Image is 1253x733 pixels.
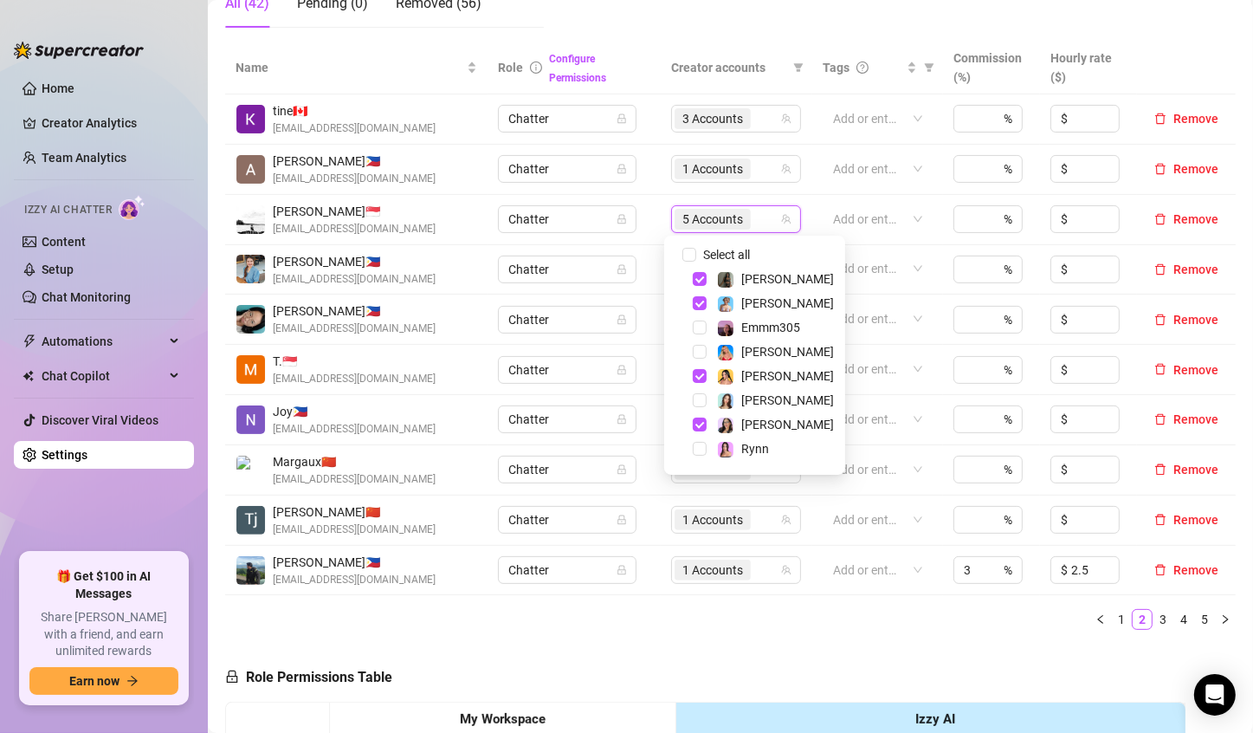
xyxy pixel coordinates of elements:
[682,561,743,580] span: 1 Accounts
[718,272,733,288] img: Brandy
[273,321,436,337] span: [EMAIL_ADDRESS][DOMAIN_NAME]
[916,711,956,727] strong: Izzy AI
[549,53,606,84] a: Configure Permissions
[1173,609,1194,630] li: 4
[718,442,733,457] img: Rynn
[273,252,436,271] span: [PERSON_NAME] 🇵🇭
[682,159,743,178] span: 1 Accounts
[1147,509,1225,530] button: Remove
[1215,609,1236,630] li: Next Page
[682,510,743,529] span: 1 Accounts
[617,464,627,475] span: lock
[1154,263,1166,276] span: delete
[273,503,436,522] span: [PERSON_NAME] 🇨🇳
[1153,609,1173,630] li: 3
[1154,464,1166,476] span: delete
[14,42,144,59] img: logo-BBDzfeDw.svg
[1112,610,1131,629] a: 1
[617,264,627,275] span: lock
[29,667,178,695] button: Earn nowarrow-right
[1173,162,1218,176] span: Remove
[273,471,436,488] span: [EMAIL_ADDRESS][DOMAIN_NAME]
[1132,609,1153,630] li: 2
[1194,609,1215,630] li: 5
[1173,313,1218,327] span: Remove
[943,42,1040,94] th: Commission (%)
[1147,108,1225,129] button: Remove
[1154,213,1166,225] span: delete
[1154,163,1166,175] span: delete
[1147,259,1225,280] button: Remove
[693,296,707,310] span: Select tree node
[42,290,131,304] a: Chat Monitoring
[42,235,86,249] a: Content
[718,296,733,312] img: Vanessa
[508,256,626,282] span: Chatter
[460,711,546,727] strong: My Workspace
[1147,309,1225,330] button: Remove
[1194,674,1236,716] div: Open Intercom Messenger
[741,369,834,383] span: [PERSON_NAME]
[236,405,265,434] img: Joy
[781,114,791,124] span: team
[508,357,626,383] span: Chatter
[273,522,436,538] span: [EMAIL_ADDRESS][DOMAIN_NAME]
[273,352,436,371] span: T. 🇸🇬
[1147,209,1225,230] button: Remove
[236,355,265,384] img: Trixia Sy
[1195,610,1214,629] a: 5
[718,418,733,433] img: Sami
[119,195,145,220] img: AI Chatter
[1133,610,1152,629] a: 2
[236,556,265,585] img: John
[126,675,139,687] span: arrow-right
[682,210,743,229] span: 5 Accounts
[1154,314,1166,326] span: delete
[781,515,791,525] span: team
[781,565,791,575] span: team
[675,108,751,129] span: 3 Accounts
[508,156,626,182] span: Chatter
[617,315,627,325] span: lock
[225,670,239,684] span: lock
[1090,609,1111,630] li: Previous Page
[23,334,36,348] span: thunderbolt
[693,393,707,407] span: Select tree node
[225,667,392,688] h5: Role Permissions Table
[924,62,934,73] span: filter
[793,62,804,73] span: filter
[781,164,791,174] span: team
[1040,42,1137,94] th: Hourly rate ($)
[498,61,523,75] span: Role
[1220,614,1230,625] span: right
[508,206,626,232] span: Chatter
[42,448,87,462] a: Settings
[273,271,436,288] span: [EMAIL_ADDRESS][DOMAIN_NAME]
[718,321,733,336] img: Emmm305
[693,369,707,383] span: Select tree node
[718,393,733,409] img: Amelia
[273,452,436,471] span: Margaux 🇨🇳
[1173,463,1218,477] span: Remove
[682,109,743,128] span: 3 Accounts
[1173,513,1218,527] span: Remove
[508,406,626,432] span: Chatter
[693,418,707,431] span: Select tree node
[273,202,436,221] span: [PERSON_NAME] 🇸🇬
[790,55,807,81] span: filter
[718,369,733,385] img: Jocelyn
[42,328,165,355] span: Automations
[781,214,791,224] span: team
[273,371,436,387] span: [EMAIL_ADDRESS][DOMAIN_NAME]
[1173,412,1218,426] span: Remove
[671,58,786,77] span: Creator accounts
[1173,112,1218,126] span: Remove
[1153,610,1172,629] a: 3
[617,365,627,375] span: lock
[1154,113,1166,125] span: delete
[273,572,436,588] span: [EMAIL_ADDRESS][DOMAIN_NAME]
[741,393,834,407] span: [PERSON_NAME]
[236,305,265,334] img: connie
[273,120,436,137] span: [EMAIL_ADDRESS][DOMAIN_NAME]
[42,81,74,95] a: Home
